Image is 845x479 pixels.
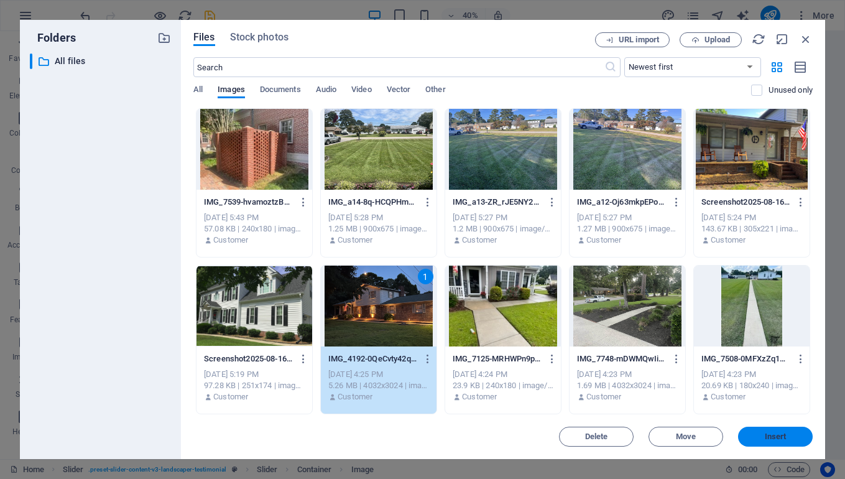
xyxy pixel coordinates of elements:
p: IMG_7508-0MFXzZq1QubYL-VPQqZZ5g.jpg [701,353,790,365]
button: Move [649,427,723,447]
span: Upload [704,36,730,44]
p: IMG_7125-MRHWPn9pFTZe8jnDY7OsvQ.jpg [453,353,542,365]
button: URL import [595,32,670,47]
div: [DATE] 5:27 PM [577,212,678,223]
div: 23.9 KB | 240x180 | image/jpeg [453,380,553,391]
div: 1.2 MB | 900x675 | image/png [453,223,553,235]
div: [DATE] 4:24 PM [453,369,553,380]
div: [DATE] 4:23 PM [577,369,678,380]
p: Screenshot2025-08-16at11.24.13AM-H6vuFlARVDStcPoK5ctStQ.png [701,197,790,208]
button: Delete [559,427,634,447]
span: Delete [585,433,608,440]
div: 1.27 MB | 900x675 | image/png [577,223,678,235]
p: Folders [30,30,76,46]
span: URL import [619,36,659,44]
i: Reload [752,32,765,46]
p: IMG_a12-Oj63mkpEPooR1WTANnioxw.png [577,197,666,208]
span: Audio [316,82,336,100]
p: Customer [462,391,497,402]
button: Insert [738,427,813,447]
p: Customer [586,235,621,246]
div: 5.26 MB | 4032x3024 | image/jpeg [328,380,429,391]
p: IMG_a14-8q-HCQPHm1VsFbhLYw-U2g.png [328,197,417,208]
div: 1.25 MB | 900x675 | image/png [328,223,429,235]
p: Displays only files that are not in use on the website. Files added during this session can still... [769,85,813,96]
span: Documents [260,82,301,100]
p: Customer [338,391,372,402]
p: IMG_a13-ZR_rJE5NY2bmmQND-E22xQ.png [453,197,542,208]
div: 1 [418,269,433,284]
p: Customer [213,391,248,402]
span: Insert [765,433,787,440]
div: 97.28 KB | 251x174 | image/png [204,380,305,391]
div: 143.67 KB | 305x221 | image/png [701,223,802,235]
div: 57.08 KB | 240x180 | image/jpeg [204,223,305,235]
div: [DATE] 5:27 PM [453,212,553,223]
span: Files [193,30,215,45]
p: Customer [462,235,497,246]
p: IMG_4192-0QeCvty42qbvvXwuj9cJpg.jpg [328,353,417,365]
p: Customer [338,235,372,246]
p: Customer [711,235,746,246]
span: Vector [387,82,411,100]
div: [DATE] 5:19 PM [204,369,305,380]
p: Customer [213,235,248,246]
div: ​ [30,53,32,69]
div: [DATE] 5:43 PM [204,212,305,223]
div: 20.69 KB | 180x240 | image/jpeg [701,380,802,391]
p: All files [55,54,148,68]
div: [DATE] 5:28 PM [328,212,429,223]
i: Minimize [775,32,789,46]
p: IMG_7539-hvamoztzBT1RFStQPndqcA.jpg [204,197,293,208]
p: IMG_7748-mDWMQwIi8iaDr75eFOT96Q.jpg [577,353,666,365]
div: [DATE] 4:23 PM [701,369,802,380]
span: Move [676,433,696,440]
p: Screenshot2025-08-16at11.18.57AM-kK75gu-QEnTiT2lxfGBLTw.png [204,353,293,365]
p: Customer [586,391,621,402]
button: Upload [680,32,742,47]
i: Close [799,32,813,46]
div: [DATE] 4:25 PM [328,369,429,380]
span: Video [351,82,371,100]
i: Create new folder [157,31,171,45]
div: [DATE] 5:24 PM [701,212,802,223]
span: All [193,82,203,100]
span: Other [425,82,445,100]
span: Images [218,82,245,100]
input: Search [193,57,604,77]
span: Stock photos [230,30,289,45]
div: 1.69 MB | 4032x3024 | image/jpeg [577,380,678,391]
p: Customer [711,391,746,402]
